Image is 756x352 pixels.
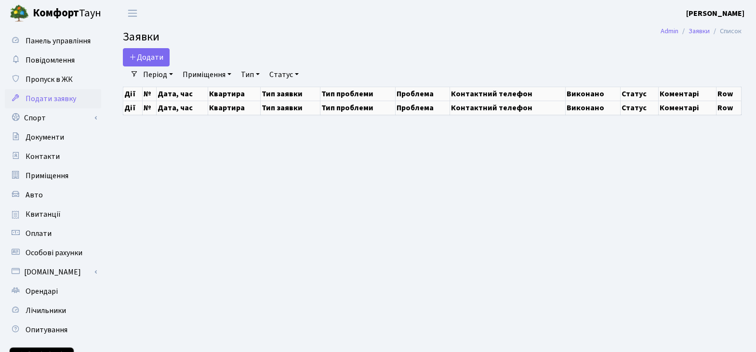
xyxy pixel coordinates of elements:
th: Контактний телефон [450,87,565,101]
a: Подати заявку [5,89,101,108]
span: Панель управління [26,36,91,46]
a: Орендарі [5,282,101,301]
th: Тип проблеми [320,87,396,101]
th: Дата, час [156,101,208,115]
a: Приміщення [179,66,235,83]
a: [DOMAIN_NAME] [5,262,101,282]
a: Приміщення [5,166,101,185]
th: Row [716,101,741,115]
span: Лічильники [26,305,66,316]
a: Заявки [689,26,710,36]
th: Статус [621,87,659,101]
th: Статус [621,101,659,115]
a: Повідомлення [5,51,101,70]
th: № [142,87,156,101]
a: Додати [123,48,170,66]
span: Контакти [26,151,60,162]
th: Квартира [208,87,261,101]
th: Дії [123,101,143,115]
a: Пропуск в ЖК [5,70,101,89]
span: Авто [26,190,43,200]
span: Опитування [26,325,67,335]
th: Коментарі [658,101,716,115]
th: Коментарі [658,87,716,101]
th: Контактний телефон [450,101,565,115]
a: Тип [237,66,264,83]
a: Спорт [5,108,101,128]
a: Квитанції [5,205,101,224]
a: Лічильники [5,301,101,320]
span: Особові рахунки [26,248,82,258]
a: Контакти [5,147,101,166]
a: Панель управління [5,31,101,51]
span: Документи [26,132,64,143]
span: Оплати [26,228,52,239]
a: Авто [5,185,101,205]
span: Заявки [123,28,159,45]
a: Період [139,66,177,83]
th: Квартира [208,101,261,115]
th: Виконано [565,87,620,101]
a: Оплати [5,224,101,243]
span: Приміщення [26,170,68,181]
a: [PERSON_NAME] [686,8,744,19]
a: Статус [265,66,303,83]
a: Документи [5,128,101,147]
a: Особові рахунки [5,243,101,262]
th: Проблема [395,101,450,115]
img: logo.png [10,4,29,23]
button: Переключити навігацію [120,5,145,21]
th: Тип заявки [261,87,320,101]
span: Подати заявку [26,93,76,104]
th: Row [716,87,741,101]
th: Дії [123,87,143,101]
span: Орендарі [26,286,58,297]
span: Таун [33,5,101,22]
th: Тип заявки [261,101,320,115]
b: Комфорт [33,5,79,21]
span: Повідомлення [26,55,75,65]
th: Тип проблеми [320,101,396,115]
nav: breadcrumb [646,21,756,41]
th: № [142,101,156,115]
th: Проблема [395,87,450,101]
th: Дата, час [156,87,208,101]
span: Пропуск в ЖК [26,74,73,85]
span: Додати [129,52,163,63]
a: Опитування [5,320,101,339]
span: Квитанції [26,209,61,220]
th: Виконано [565,101,620,115]
a: Admin [661,26,678,36]
li: Список [710,26,742,37]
